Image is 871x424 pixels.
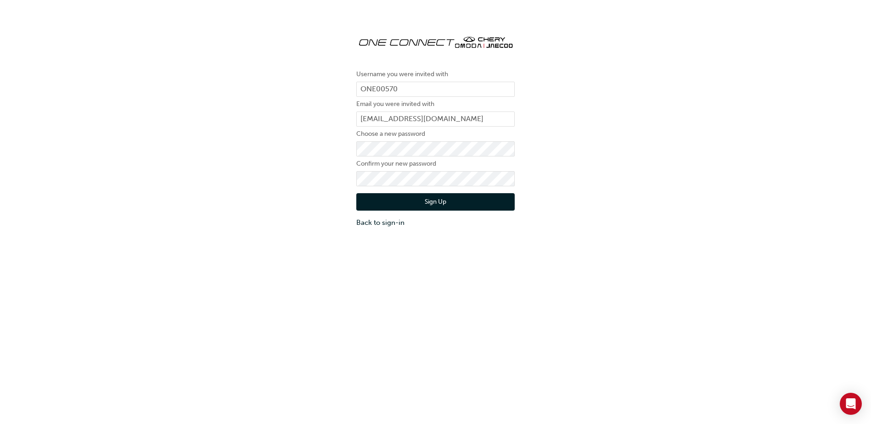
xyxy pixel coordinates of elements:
a: Back to sign-in [356,218,515,228]
img: oneconnect [356,28,515,55]
input: Username [356,82,515,97]
label: Username you were invited with [356,69,515,80]
button: Sign Up [356,193,515,211]
label: Confirm your new password [356,158,515,169]
label: Choose a new password [356,128,515,139]
label: Email you were invited with [356,99,515,110]
div: Open Intercom Messenger [840,393,862,415]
